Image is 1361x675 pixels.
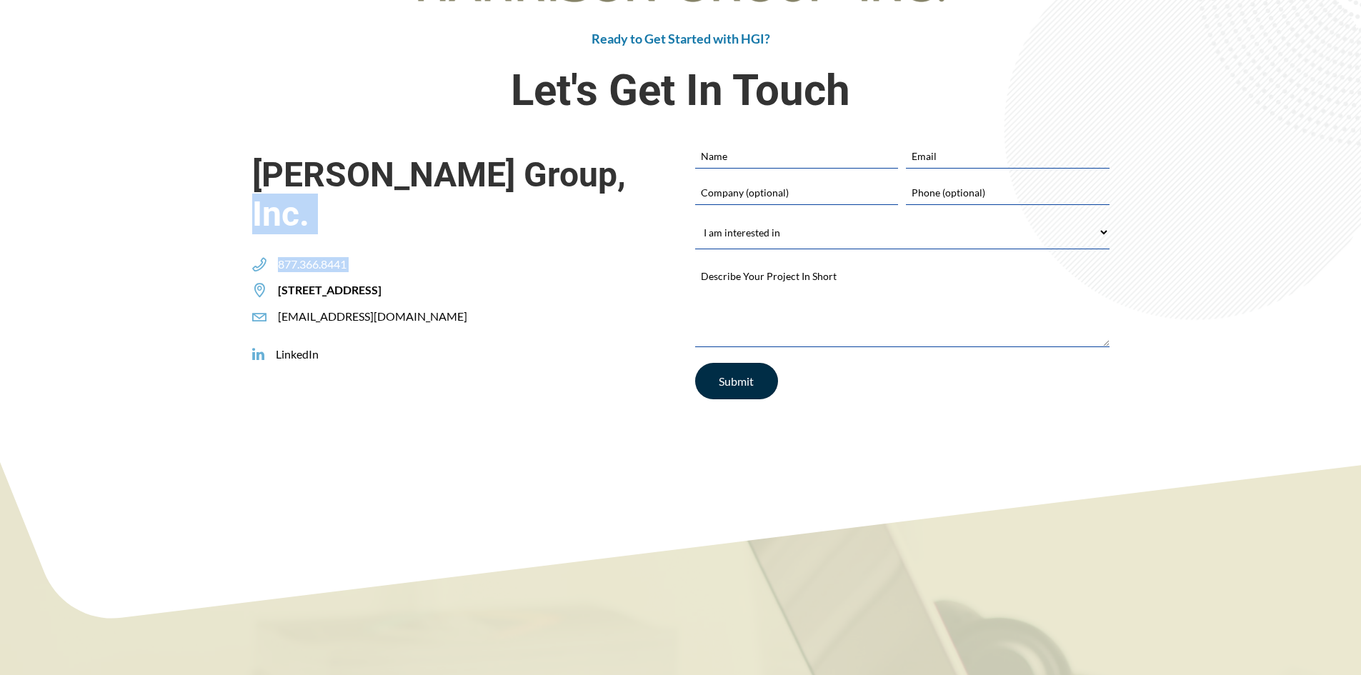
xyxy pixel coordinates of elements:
[252,309,467,324] a: [EMAIL_ADDRESS][DOMAIN_NAME]
[695,363,778,399] input: Submit
[252,347,319,362] a: LinkedIn
[252,61,1110,121] span: Let's Get In Touch
[252,155,667,234] span: [PERSON_NAME] Group, Inc.
[266,257,347,272] span: 877.366.8441
[264,347,319,362] span: LinkedIn
[252,283,382,298] a: [STREET_ADDRESS]
[592,31,770,46] span: Ready to Get Started with HGI?
[266,283,382,298] span: [STREET_ADDRESS]
[695,180,898,204] input: Company (optional)
[695,144,898,168] input: Name
[906,144,1109,168] input: Email
[252,257,347,272] a: 877.366.8441
[266,309,467,324] span: [EMAIL_ADDRESS][DOMAIN_NAME]
[906,180,1109,204] input: Phone (optional)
